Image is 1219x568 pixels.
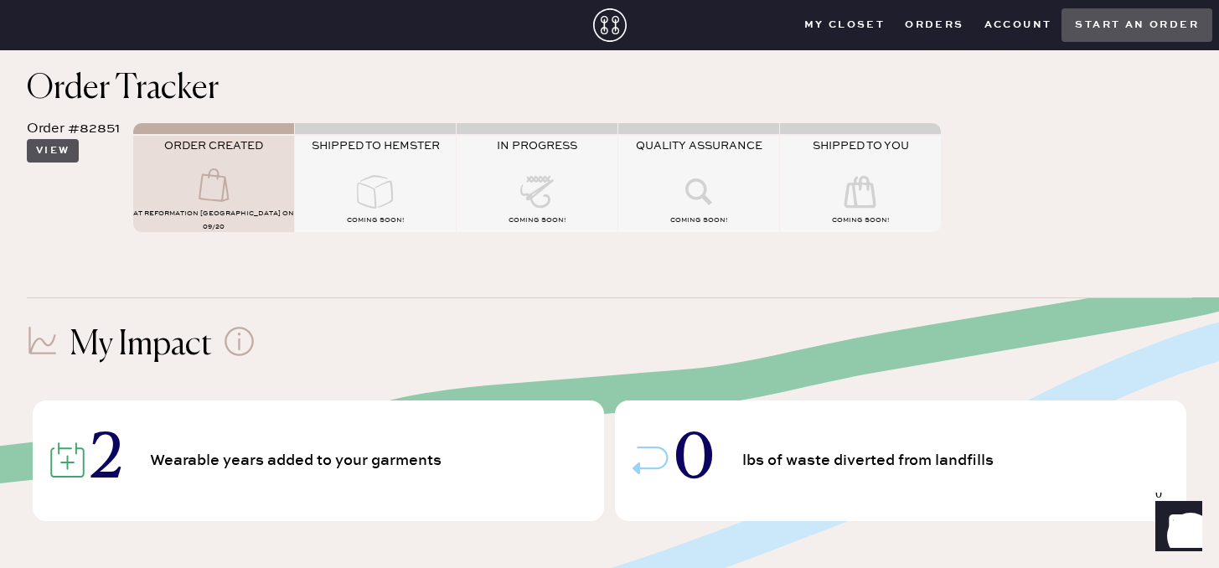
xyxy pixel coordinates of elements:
[91,431,121,490] span: 2
[497,139,577,152] span: IN PROGRESS
[670,216,727,225] span: COMING SOON!
[150,453,447,468] span: Wearable years added to your garments
[636,139,762,152] span: QUALITY ASSURANCE
[674,431,714,490] span: 0
[70,325,212,365] h1: My Impact
[312,139,440,152] span: SHIPPED TO HEMSTER
[1139,493,1211,565] iframe: Front Chat
[27,119,120,139] div: Order #82851
[509,216,566,225] span: COMING SOON!
[813,139,909,152] span: SHIPPED TO YOU
[164,139,263,152] span: ORDER CREATED
[1061,8,1212,42] button: Start an order
[133,209,294,231] span: AT Reformation [GEOGRAPHIC_DATA] on 09/20
[832,216,889,225] span: COMING SOON!
[27,139,79,163] button: View
[27,72,219,106] span: Order Tracker
[895,13,974,38] button: Orders
[794,13,896,38] button: My Closet
[347,216,404,225] span: COMING SOON!
[974,13,1062,38] button: Account
[742,453,999,468] span: lbs of waste diverted from landfills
